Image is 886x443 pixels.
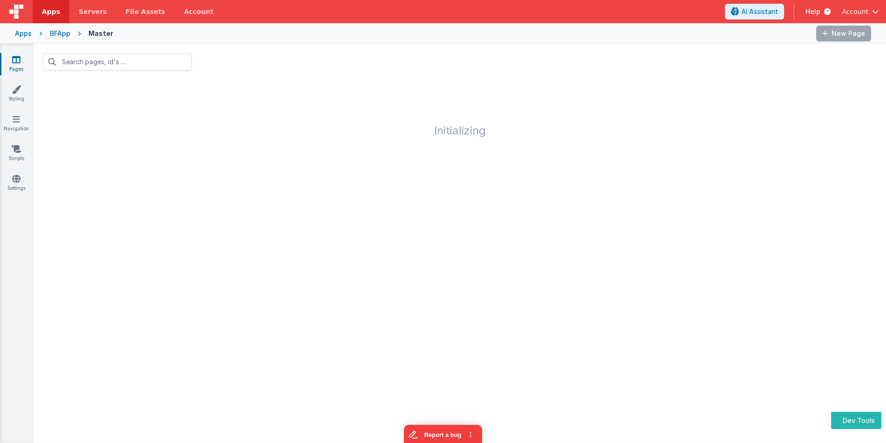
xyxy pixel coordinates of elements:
div: Apps [15,29,32,38]
span: Account [842,7,868,16]
span: Servers [79,7,107,16]
span: Apps [42,7,60,16]
span: File Assets [126,7,166,16]
button: Account [842,7,879,16]
button: AI Assistant [725,4,784,20]
h1: Initializing [34,80,886,137]
button: New Page [816,26,871,41]
button: Dev Tools [831,412,881,429]
span: AI Assistant [741,7,778,16]
span: Help [805,7,820,16]
div: Master [88,29,113,38]
div: BFApp [50,29,70,38]
input: Search pages, id's ... [43,53,192,71]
